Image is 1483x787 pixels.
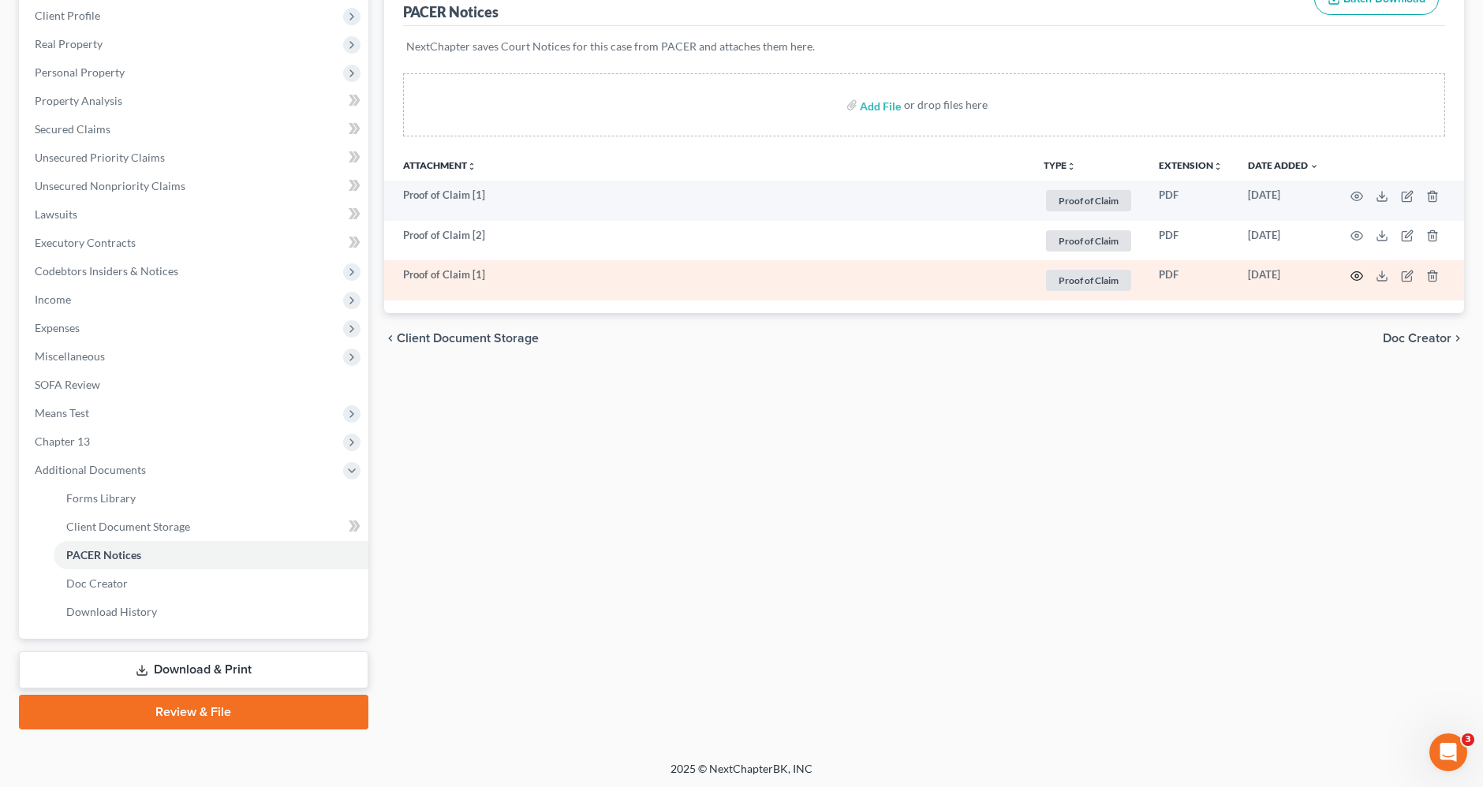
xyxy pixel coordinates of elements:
[35,9,100,22] span: Client Profile
[1429,733,1467,771] iframe: Intercom live chat
[384,260,1031,300] td: Proof of Claim [1]
[22,172,368,200] a: Unsecured Nonpriority Claims
[397,332,539,345] span: Client Document Storage
[1383,332,1451,345] span: Doc Creator
[22,229,368,257] a: Executory Contracts
[54,569,368,598] a: Doc Creator
[66,548,141,561] span: PACER Notices
[35,406,89,420] span: Means Test
[22,87,368,115] a: Property Analysis
[54,513,368,541] a: Client Document Storage
[35,378,100,391] span: SOFA Review
[35,207,77,221] span: Lawsuits
[35,264,178,278] span: Codebtors Insiders & Notices
[35,122,110,136] span: Secured Claims
[384,332,539,345] button: chevron_left Client Document Storage
[1235,181,1332,221] td: [DATE]
[1044,228,1134,254] a: Proof of Claim
[1066,162,1076,171] i: unfold_more
[1044,267,1134,293] a: Proof of Claim
[35,179,185,192] span: Unsecured Nonpriority Claims
[1146,181,1235,221] td: PDF
[66,576,128,590] span: Doc Creator
[1235,260,1332,300] td: [DATE]
[403,159,476,171] a: Attachmentunfold_more
[66,491,136,505] span: Forms Library
[22,115,368,144] a: Secured Claims
[1044,188,1134,214] a: Proof of Claim
[54,541,368,569] a: PACER Notices
[35,94,122,107] span: Property Analysis
[1146,221,1235,261] td: PDF
[35,435,90,448] span: Chapter 13
[1159,159,1223,171] a: Extensionunfold_more
[35,236,136,249] span: Executory Contracts
[54,484,368,513] a: Forms Library
[1462,733,1474,746] span: 3
[384,181,1031,221] td: Proof of Claim [1]
[467,162,476,171] i: unfold_more
[1046,230,1131,252] span: Proof of Claim
[54,598,368,626] a: Download History
[1248,159,1319,171] a: Date Added expand_more
[403,2,499,21] div: PACER Notices
[35,321,80,334] span: Expenses
[19,651,368,688] a: Download & Print
[406,39,1442,54] p: NextChapter saves Court Notices for this case from PACER and attaches them here.
[66,605,157,618] span: Download History
[1046,270,1131,291] span: Proof of Claim
[35,293,71,306] span: Income
[22,144,368,172] a: Unsecured Priority Claims
[19,695,368,729] a: Review & File
[1213,162,1223,171] i: unfold_more
[1383,332,1464,345] button: Doc Creator chevron_right
[1235,221,1332,261] td: [DATE]
[1146,260,1235,300] td: PDF
[35,349,105,363] span: Miscellaneous
[1451,332,1464,345] i: chevron_right
[384,221,1031,261] td: Proof of Claim [2]
[35,65,125,79] span: Personal Property
[35,37,103,50] span: Real Property
[1046,190,1131,211] span: Proof of Claim
[905,97,988,113] div: or drop files here
[1044,161,1076,171] button: TYPEunfold_more
[1309,162,1319,171] i: expand_more
[66,520,190,533] span: Client Document Storage
[22,371,368,399] a: SOFA Review
[35,151,165,164] span: Unsecured Priority Claims
[22,200,368,229] a: Lawsuits
[35,463,146,476] span: Additional Documents
[384,332,397,345] i: chevron_left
